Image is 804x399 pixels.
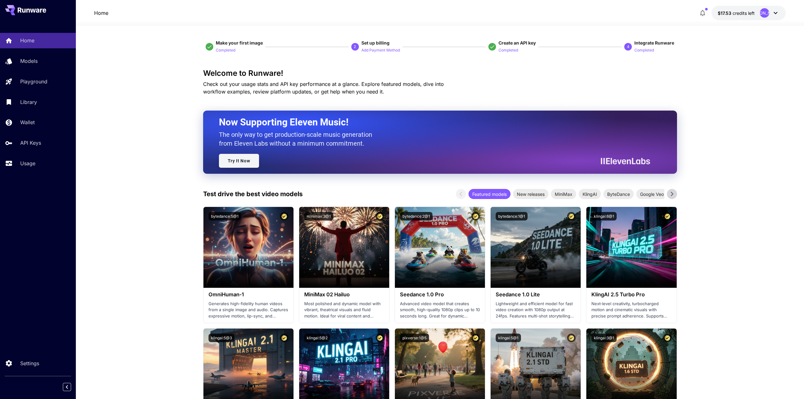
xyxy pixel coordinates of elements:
button: klingai:5@1 [496,334,521,342]
nav: breadcrumb [94,9,108,17]
span: KlingAI [579,191,601,197]
button: klingai:3@1 [591,334,617,342]
span: Make your first image [216,40,263,45]
span: Integrate Runware [634,40,674,45]
h3: OmniHuman‑1 [209,292,288,298]
button: Completed [216,46,235,54]
h3: MiniMax 02 Hailuo [304,292,384,298]
p: Completed [216,47,235,53]
div: Featured models [468,189,511,199]
span: Google Veo [636,191,668,197]
button: Certified Model – Vetted for best performance and includes a commercial license. [280,334,288,342]
div: ByteDance [603,189,634,199]
button: klingai:5@3 [209,334,234,342]
p: Most polished and dynamic model with vibrant, theatrical visuals and fluid motion. Ideal for vira... [304,301,384,319]
a: Try It Now [219,154,259,168]
div: Google Veo [636,189,668,199]
p: Lightweight and efficient model for fast video creation with 1080p output at 24fps. Features mult... [496,301,576,319]
div: MiniMax [551,189,576,199]
p: Library [20,98,37,106]
button: Completed [499,46,518,54]
img: alt [395,207,485,288]
button: Add Payment Method [361,46,400,54]
a: Home [94,9,108,17]
p: 2 [354,44,356,50]
span: $17.53 [718,10,733,16]
button: Certified Model – Vetted for best performance and includes a commercial license. [376,334,384,342]
h3: Seedance 1.0 Pro [400,292,480,298]
button: Certified Model – Vetted for best performance and includes a commercial license. [471,212,480,221]
p: Completed [634,47,654,53]
p: Home [20,37,34,44]
button: Completed [634,46,654,54]
button: Certified Model – Vetted for best performance and includes a commercial license. [567,334,576,342]
p: The only way to get production-scale music generation from Eleven Labs without a minimum commitment. [219,130,377,148]
p: Generates high-fidelity human videos from a single image and audio. Captures expressive motion, l... [209,301,288,319]
img: alt [203,207,293,288]
img: alt [299,207,389,288]
span: Set up billing [361,40,390,45]
button: Certified Model – Vetted for best performance and includes a commercial license. [376,212,384,221]
div: $17.52659 [718,10,755,16]
p: Usage [20,160,35,167]
span: Create an API key [499,40,536,45]
button: $17.52659[PERSON_NAME] [711,6,786,20]
p: Add Payment Method [361,47,400,53]
p: API Keys [20,139,41,147]
img: alt [586,207,676,288]
div: New releases [513,189,548,199]
span: credits left [733,10,755,16]
div: Collapse sidebar [68,381,76,393]
button: Certified Model – Vetted for best performance and includes a commercial license. [663,334,672,342]
div: KlingAI [579,189,601,199]
p: Advanced video model that creates smooth, high-quality 1080p clips up to 10 seconds long. Great f... [400,301,480,319]
h2: Now Supporting Eleven Music! [219,116,645,128]
span: Featured models [468,191,511,197]
button: minimax:3@1 [304,212,333,221]
button: bytedance:1@1 [496,212,528,221]
button: bytedance:5@1 [209,212,241,221]
img: alt [491,207,581,288]
span: MiniMax [551,191,576,197]
span: New releases [513,191,548,197]
button: Certified Model – Vetted for best performance and includes a commercial license. [567,212,576,221]
button: pixverse:1@5 [400,334,429,342]
button: Certified Model – Vetted for best performance and includes a commercial license. [471,334,480,342]
p: Models [20,57,38,65]
span: Check out your usage stats and API key performance at a glance. Explore featured models, dive int... [203,81,444,95]
button: Certified Model – Vetted for best performance and includes a commercial license. [280,212,288,221]
p: 4 [627,44,629,50]
p: Next‑level creativity, turbocharged motion and cinematic visuals with precise prompt adherence. S... [591,301,671,319]
div: [PERSON_NAME] [760,8,769,18]
p: Settings [20,360,39,367]
span: ByteDance [603,191,634,197]
h3: Seedance 1.0 Lite [496,292,576,298]
p: Playground [20,78,47,85]
button: klingai:6@1 [591,212,617,221]
p: Completed [499,47,518,53]
p: Wallet [20,118,35,126]
h3: Welcome to Runware! [203,69,677,78]
button: bytedance:2@1 [400,212,432,221]
p: Test drive the best video models [203,189,303,199]
h3: KlingAI 2.5 Turbo Pro [591,292,671,298]
button: Collapse sidebar [63,383,71,391]
button: klingai:5@2 [304,334,330,342]
button: Certified Model – Vetted for best performance and includes a commercial license. [663,212,672,221]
